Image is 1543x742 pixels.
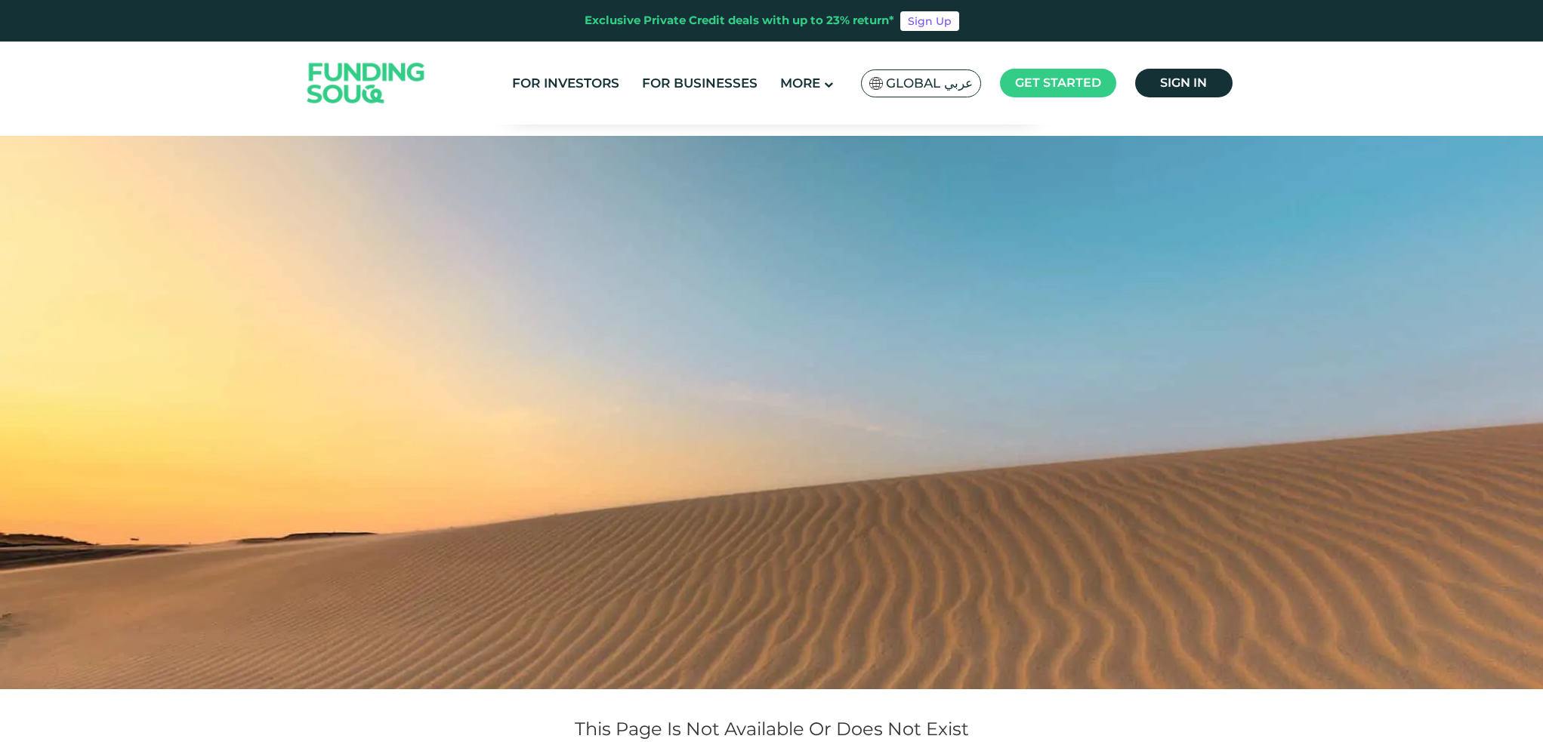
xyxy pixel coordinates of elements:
a: For Businesses [638,71,761,96]
div: Exclusive Private Credit deals with up to 23% return* [585,12,894,29]
img: SA Flag [869,77,883,90]
a: Sign Up [900,11,959,31]
span: More [780,75,820,91]
a: Sign in [1135,69,1233,97]
span: Sign in [1160,75,1207,90]
span: Get started [1015,75,1101,90]
a: For Investors [508,71,623,96]
span: Global عربي [886,75,973,92]
img: Logo [292,45,440,122]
